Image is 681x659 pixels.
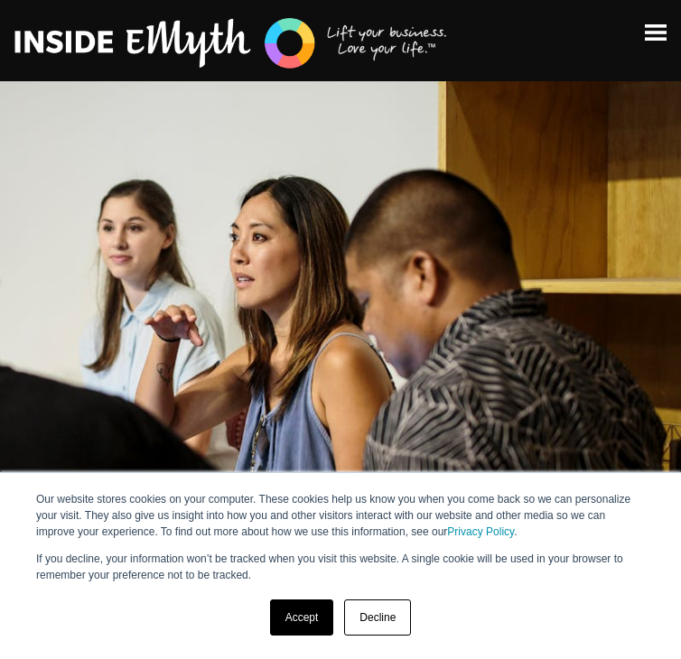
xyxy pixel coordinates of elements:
a: Privacy Policy [447,525,514,538]
p: Our website stores cookies on your computer. These cookies help us know you when you come back so... [36,491,645,540]
p: If you decline, your information won’t be tracked when you visit this website. A single cookie wi... [36,551,645,583]
a: Decline [344,599,411,636]
img: Open Menu [645,24,667,41]
a: Accept [270,599,334,636]
img: EMyth Business Coaching [14,15,448,70]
